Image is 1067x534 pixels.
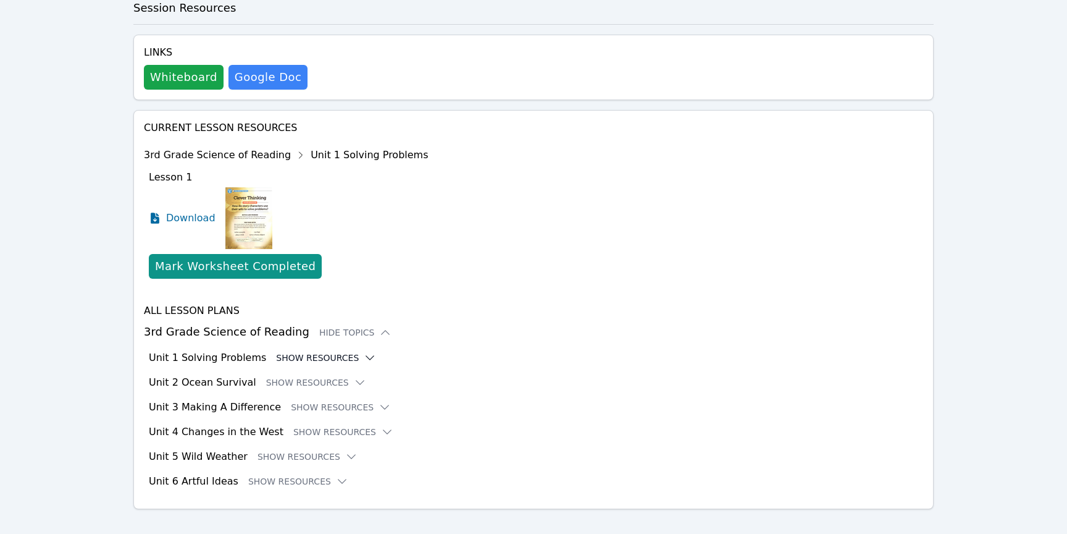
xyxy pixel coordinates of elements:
button: Show Resources [266,376,366,389]
span: Lesson 1 [149,171,192,183]
button: Show Resources [293,426,393,438]
h4: Current Lesson Resources [144,121,923,135]
span: Download [166,211,215,226]
button: Show Resources [257,451,358,463]
button: Show Resources [291,401,391,413]
button: Hide Topics [319,326,392,339]
h3: Unit 5 Wild Weather [149,449,248,464]
button: Whiteboard [144,65,224,90]
img: Lesson 1 [225,187,272,249]
h4: All Lesson Plans [144,303,923,318]
a: Download [149,187,215,249]
div: Mark Worksheet Completed [155,258,316,275]
a: Google Doc [228,65,308,90]
button: Mark Worksheet Completed [149,254,322,279]
h4: Links [144,45,308,60]
h3: Unit 4 Changes in the West [149,425,283,439]
h3: Unit 3 Making A Difference [149,400,281,415]
button: Show Resources [276,352,376,364]
h3: Unit 1 Solving Problems [149,350,266,365]
div: 3rd Grade Science of Reading Unit 1 Solving Problems [144,145,429,165]
h3: Unit 2 Ocean Survival [149,375,256,390]
h3: Unit 6 Artful Ideas [149,474,238,489]
button: Show Resources [248,475,348,488]
h3: 3rd Grade Science of Reading [144,323,923,341]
